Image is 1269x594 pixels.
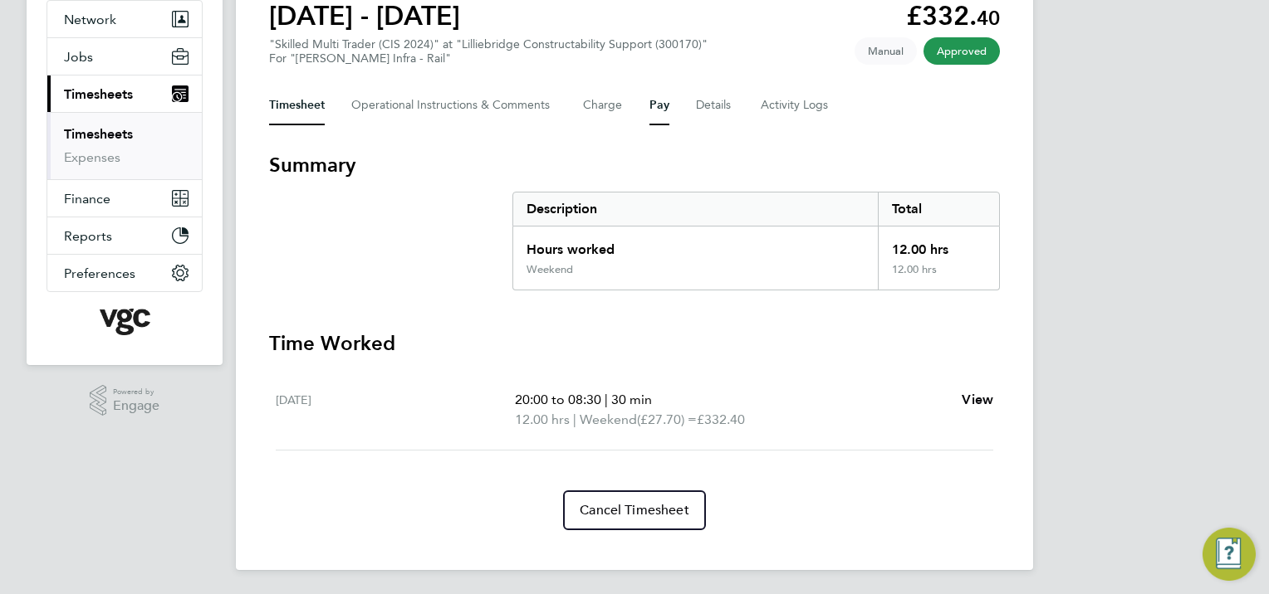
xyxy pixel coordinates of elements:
div: Hours worked [513,226,878,263]
button: Charge [583,85,623,125]
button: Activity Logs [761,85,830,125]
span: View [962,392,993,407]
div: For "[PERSON_NAME] Infra - Rail" [269,51,708,66]
span: Engage [113,399,159,413]
button: Pay [649,85,669,125]
div: 12.00 hrs [878,226,999,263]
span: (£27.70) = [637,411,697,427]
span: | [573,411,576,427]
button: Network [47,1,202,37]
span: 30 min [611,392,652,407]
span: | [605,392,608,407]
button: Details [696,85,734,125]
a: Timesheets [64,126,133,142]
button: Operational Instructions & Comments [351,85,556,125]
span: 20:00 to 08:30 [515,392,601,407]
span: 40 [977,6,1000,30]
button: Jobs [47,38,202,75]
a: Expenses [64,149,120,165]
span: This timesheet has been approved. [924,37,1000,65]
span: £332.40 [697,411,745,427]
img: vgcgroup-logo-retina.png [100,309,150,335]
span: Weekend [580,410,637,430]
span: Network [64,12,116,27]
div: Weekend [527,263,573,276]
h3: Summary [269,152,1000,178]
span: Powered by [113,385,159,399]
button: Timesheet [269,85,325,125]
span: Cancel Timesheet [580,502,689,519]
span: Preferences [64,265,135,281]
button: Cancel Timesheet [563,490,706,530]
div: Description [513,192,878,226]
a: View [962,390,993,410]
div: Summary [512,192,1000,290]
a: Powered byEngage [90,385,160,416]
section: Timesheet [269,152,1000,530]
span: Finance [64,191,110,207]
div: [DATE] [276,390,515,430]
h3: Time Worked [269,330,1000,357]
button: Preferences [47,255,202,291]
div: Total [878,192,999,226]
div: 12.00 hrs [878,263,999,290]
span: 12.00 hrs [515,411,570,427]
button: Finance [47,180,202,217]
a: Go to home page [47,309,203,335]
div: Timesheets [47,112,202,179]
div: "Skilled Multi Trader (CIS 2024)" at "Lilliebridge Constructability Support (300170)" [269,37,708,66]
span: Jobs [64,49,93,65]
span: Reports [64,228,112,244]
button: Timesheets [47,75,202,112]
button: Reports [47,217,202,254]
span: This timesheet was manually created. [855,37,917,65]
button: Engage Resource Center [1203,528,1256,581]
span: Timesheets [64,86,133,102]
